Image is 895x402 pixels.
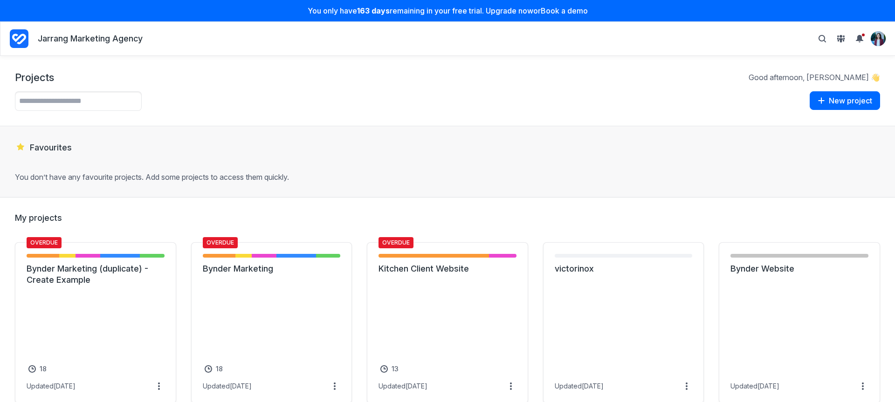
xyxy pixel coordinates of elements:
h2: My projects [15,212,880,224]
button: Toggle search bar [815,31,830,46]
span: Overdue [379,237,413,248]
a: Bynder Website [730,263,868,274]
div: Updated [DATE] [555,382,604,390]
a: New project [810,91,880,111]
a: 13 [379,363,400,375]
a: Bynder Marketing (duplicate) - Create Example [27,263,165,286]
p: Jarrang Marketing Agency [38,33,143,45]
div: Updated [DATE] [203,382,252,390]
button: View People & Groups [833,31,848,46]
h2: Favourites [15,141,880,153]
div: Updated [DATE] [379,382,427,390]
span: Overdue [203,237,238,248]
div: Updated [DATE] [27,382,76,390]
p: You don’t have any favourite projects. Add some projects to access them quickly. [15,172,880,182]
a: Bynder Marketing [203,263,341,274]
strong: 163 days [357,6,390,15]
summary: View Notifications [852,31,871,46]
a: victorinox [555,263,693,274]
p: You only have remaining in your free trial. Upgrade now or Book a demo [6,6,889,16]
a: 18 [203,363,225,375]
img: Your avatar [871,31,886,46]
p: Good afternoon, [PERSON_NAME] 👋 [749,72,880,82]
span: Overdue [27,237,62,248]
a: 18 [27,363,48,375]
summary: View profile menu [871,31,886,46]
button: New project [810,91,880,110]
div: Updated [DATE] [730,382,779,390]
a: Kitchen Client Website [379,263,516,274]
h1: Projects [15,71,54,84]
a: Project Dashboard [10,27,28,50]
